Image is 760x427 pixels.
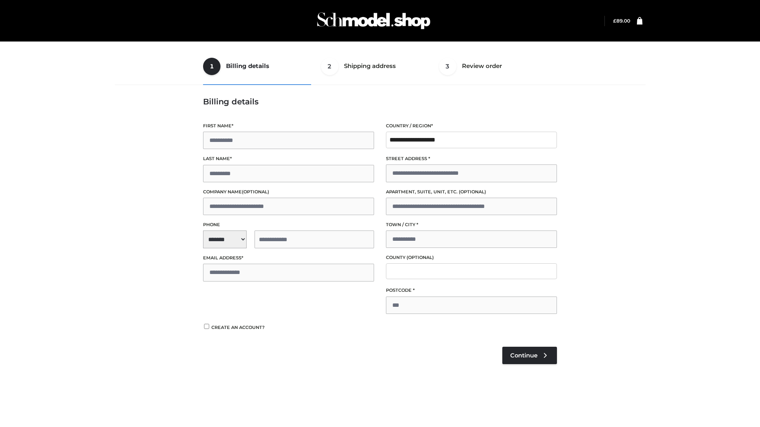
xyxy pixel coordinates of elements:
[203,324,210,329] input: Create an account?
[502,347,557,364] a: Continue
[386,254,557,261] label: County
[242,189,269,195] span: (optional)
[510,352,538,359] span: Continue
[314,5,433,36] img: Schmodel Admin 964
[407,255,434,260] span: (optional)
[613,18,616,24] span: £
[386,221,557,229] label: Town / City
[203,122,374,130] label: First name
[203,97,557,106] h3: Billing details
[203,254,374,262] label: Email address
[203,188,374,196] label: Company name
[386,287,557,294] label: Postcode
[203,221,374,229] label: Phone
[211,325,265,330] span: Create an account?
[613,18,630,24] a: £89.00
[459,189,486,195] span: (optional)
[613,18,630,24] bdi: 89.00
[386,155,557,162] label: Street address
[386,188,557,196] label: Apartment, suite, unit, etc.
[386,122,557,130] label: Country / Region
[203,155,374,162] label: Last name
